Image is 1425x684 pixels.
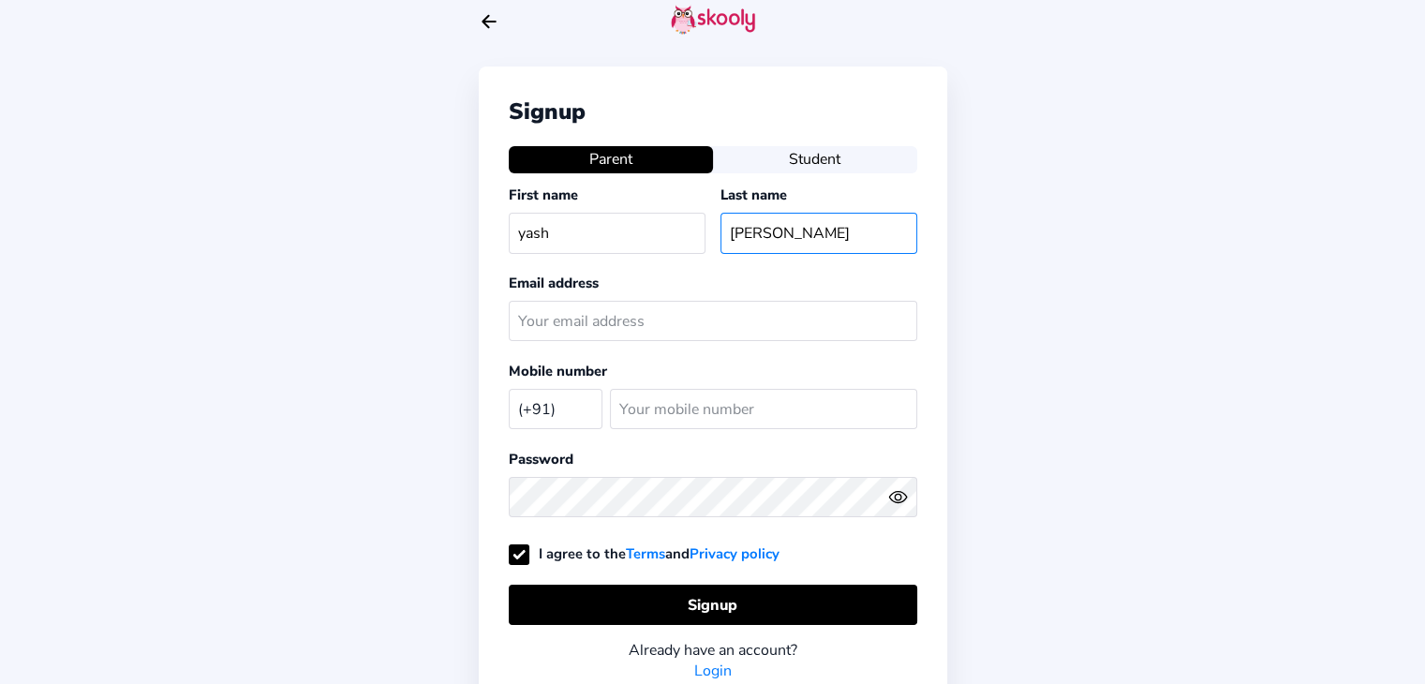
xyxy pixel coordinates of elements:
[509,97,917,126] div: Signup
[509,585,917,625] button: Signup
[713,146,917,172] button: Student
[479,11,499,32] button: arrow back outline
[626,544,665,563] a: Terms
[720,186,787,204] label: Last name
[694,661,732,681] a: Login
[720,213,917,253] input: Your last name
[509,362,607,380] label: Mobile number
[690,544,779,563] a: Privacy policy
[509,146,713,172] button: Parent
[509,450,573,468] label: Password
[610,389,917,429] input: Your mobile number
[509,186,578,204] label: First name
[509,274,599,292] label: Email address
[509,544,779,563] label: I agree to the and
[509,640,917,661] div: Already have an account?
[509,213,705,253] input: Your first name
[888,487,916,507] button: eye outlineeye off outline
[671,5,755,35] img: skooly-logo.png
[509,301,917,341] input: Your email address
[888,487,908,507] ion-icon: eye outline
